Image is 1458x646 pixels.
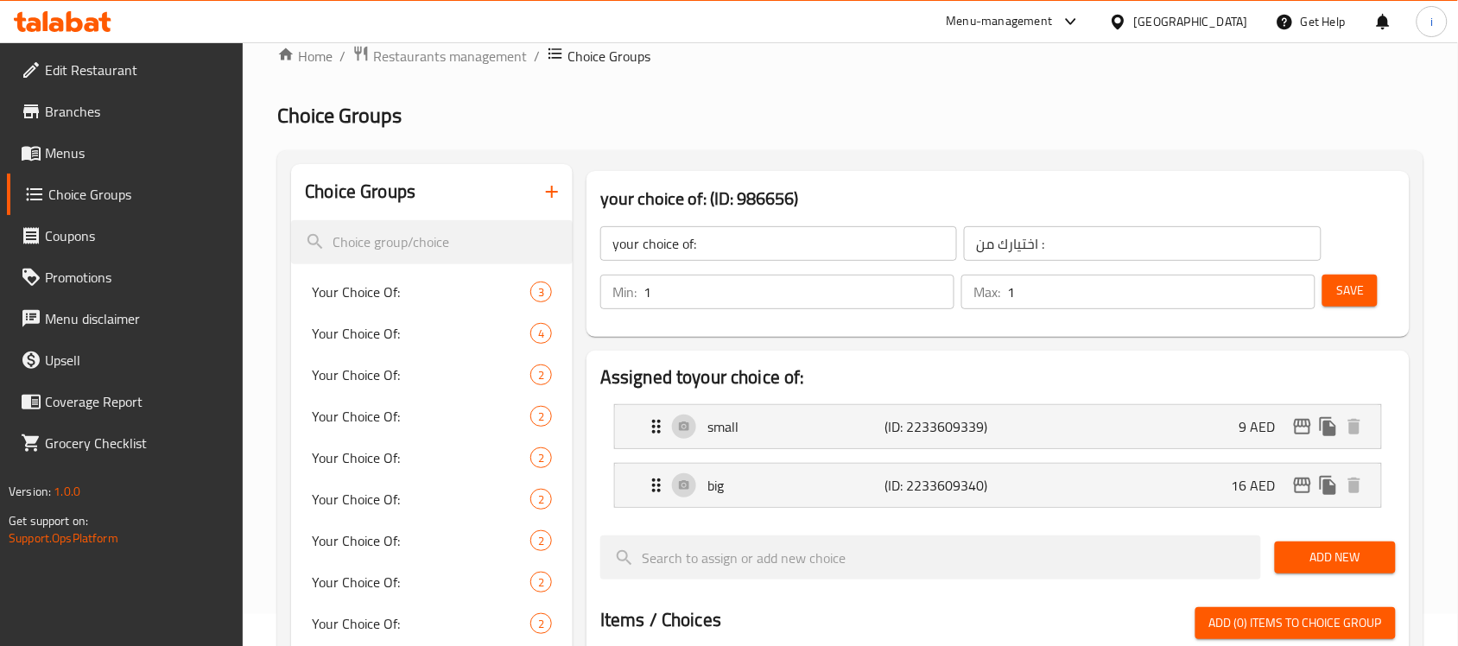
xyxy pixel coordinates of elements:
span: 2 [531,408,551,425]
input: search [600,535,1261,579]
a: Coverage Report [7,381,244,422]
div: Your Choice Of:2 [291,478,573,520]
a: Upsell [7,339,244,381]
span: Coupons [45,225,230,246]
button: Save [1322,275,1378,307]
span: Your Choice Of: [312,489,530,510]
span: Menus [45,142,230,163]
a: Menus [7,132,244,174]
p: Max: [973,282,1000,302]
div: Choices [530,406,552,427]
input: search [291,220,573,264]
a: Menu disclaimer [7,298,244,339]
span: Your Choice Of: [312,364,530,385]
a: Grocery Checklist [7,422,244,464]
a: Branches [7,91,244,132]
span: Choice Groups [567,46,650,66]
p: Min: [612,282,637,302]
div: Your Choice Of:2 [291,396,573,437]
button: duplicate [1315,472,1341,498]
div: Choices [530,530,552,551]
p: (ID: 2233609340) [884,475,1003,496]
span: 2 [531,533,551,549]
p: small [707,416,884,437]
a: Support.OpsPlatform [9,527,118,549]
div: Your Choice Of:2 [291,561,573,603]
span: Choice Groups [277,96,402,135]
div: Your Choice Of:2 [291,437,573,478]
span: 4 [531,326,551,342]
span: Your Choice Of: [312,323,530,344]
a: Home [277,46,333,66]
li: / [534,46,540,66]
span: Your Choice Of: [312,572,530,592]
div: Your Choice Of:2 [291,603,573,644]
span: Save [1336,280,1364,301]
span: 2 [531,367,551,383]
a: Restaurants management [352,45,527,67]
span: 1.0.0 [54,480,80,503]
div: Choices [530,489,552,510]
span: Branches [45,101,230,122]
a: Edit Restaurant [7,49,244,91]
span: Your Choice Of: [312,282,530,302]
div: Menu-management [947,11,1053,32]
a: Promotions [7,256,244,298]
div: Your Choice Of:4 [291,313,573,354]
button: duplicate [1315,414,1341,440]
h2: Assigned to your choice of: [600,364,1396,390]
a: Coupons [7,215,244,256]
div: Expand [615,464,1381,507]
span: Add New [1289,547,1382,568]
div: Choices [530,364,552,385]
span: 2 [531,616,551,632]
li: Expand [600,456,1396,515]
li: / [339,46,345,66]
div: Your Choice Of:3 [291,271,573,313]
h3: your choice of: (ID: 986656) [600,185,1396,212]
div: Choices [530,323,552,344]
span: Grocery Checklist [45,433,230,453]
div: Your Choice Of:2 [291,520,573,561]
a: Choice Groups [7,174,244,215]
span: Choice Groups [48,184,230,205]
span: Your Choice Of: [312,406,530,427]
span: i [1430,12,1433,31]
button: edit [1290,414,1315,440]
button: Add (0) items to choice group [1195,607,1396,639]
span: 3 [531,284,551,301]
p: (ID: 2233609339) [884,416,1003,437]
button: edit [1290,472,1315,498]
div: Choices [530,282,552,302]
h2: Items / Choices [600,607,721,633]
span: Get support on: [9,510,88,532]
div: Choices [530,447,552,468]
li: Expand [600,397,1396,456]
nav: breadcrumb [277,45,1423,67]
span: 2 [531,574,551,591]
span: Your Choice Of: [312,530,530,551]
p: big [707,475,884,496]
span: Menu disclaimer [45,308,230,329]
span: Your Choice Of: [312,447,530,468]
div: Your Choice Of:2 [291,354,573,396]
button: delete [1341,472,1367,498]
div: [GEOGRAPHIC_DATA] [1134,12,1248,31]
p: 9 AED [1239,416,1290,437]
div: Expand [615,405,1381,448]
span: 2 [531,450,551,466]
h2: Choice Groups [305,179,415,205]
span: Edit Restaurant [45,60,230,80]
span: Upsell [45,350,230,370]
span: 2 [531,491,551,508]
span: Your Choice Of: [312,613,530,634]
span: Version: [9,480,51,503]
div: Choices [530,613,552,634]
button: delete [1341,414,1367,440]
span: Coverage Report [45,391,230,412]
div: Choices [530,572,552,592]
span: Add (0) items to choice group [1209,612,1382,634]
span: Restaurants management [373,46,527,66]
span: Promotions [45,267,230,288]
p: 16 AED [1232,475,1290,496]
